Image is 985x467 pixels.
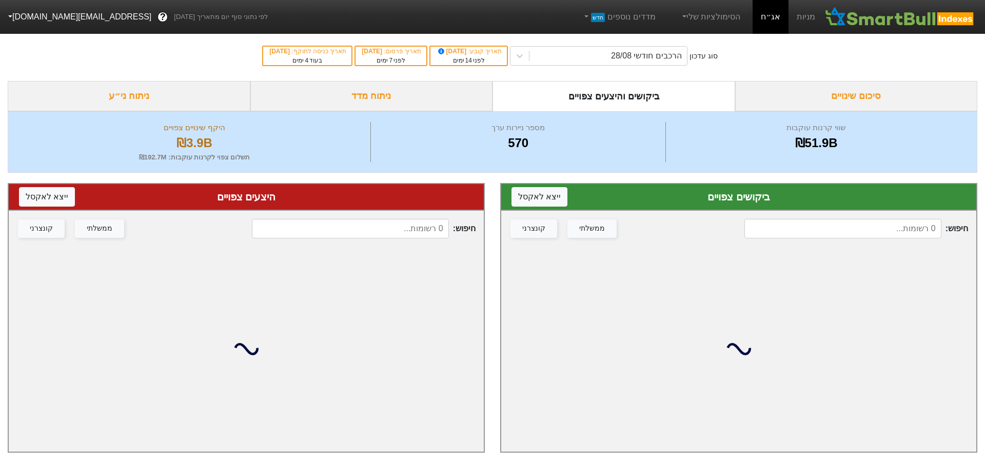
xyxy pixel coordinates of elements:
div: ניתוח ני״ע [8,81,250,111]
div: קונצרני [522,223,545,234]
div: ניתוח מדד [250,81,493,111]
div: 570 [373,134,663,152]
span: ? [160,10,166,24]
div: שווי קרנות עוקבות [668,122,964,134]
div: היצעים צפויים [19,189,474,205]
div: בעוד ימים [268,56,346,65]
span: 4 [305,57,308,64]
img: loading... [726,337,751,361]
span: חדש [591,13,605,22]
div: ממשלתי [579,223,605,234]
span: 14 [465,57,472,64]
a: הסימולציות שלי [676,7,745,27]
div: ₪51.9B [668,134,964,152]
div: סוג עדכון [689,51,718,62]
img: SmartBull [823,7,977,27]
span: [DATE] [437,48,468,55]
div: סיכום שינויים [735,81,978,111]
button: ייצא לאקסל [511,187,567,207]
span: [DATE] [269,48,291,55]
img: loading... [234,337,259,361]
div: קונצרני [30,223,53,234]
input: 0 רשומות... [252,219,449,238]
div: תאריך קובע : [436,47,502,56]
span: 7 [389,57,392,64]
span: חיפוש : [744,219,968,238]
button: קונצרני [18,219,65,238]
span: חיפוש : [252,219,476,238]
span: [DATE] [362,48,384,55]
div: ביקושים צפויים [511,189,966,205]
button: קונצרני [510,219,557,238]
div: לפני ימים [436,56,502,65]
span: לפי נתוני סוף יום מתאריך [DATE] [174,12,268,22]
div: הרכבים חודשי 28/08 [611,50,682,62]
button: ממשלתי [567,219,617,238]
button: ממשלתי [75,219,124,238]
input: 0 רשומות... [744,219,941,238]
div: היקף שינויים צפויים [21,122,368,134]
div: ביקושים והיצעים צפויים [493,81,735,111]
div: ₪3.9B [21,134,368,152]
div: תאריך פרסום : [361,47,421,56]
div: תאריך כניסה לתוקף : [268,47,346,56]
button: ייצא לאקסל [19,187,75,207]
div: לפני ימים [361,56,421,65]
a: מדדים נוספיםחדש [578,7,660,27]
div: מספר ניירות ערך [373,122,663,134]
div: ממשלתי [87,223,112,234]
div: תשלום צפוי לקרנות עוקבות : ₪192.7M [21,152,368,163]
